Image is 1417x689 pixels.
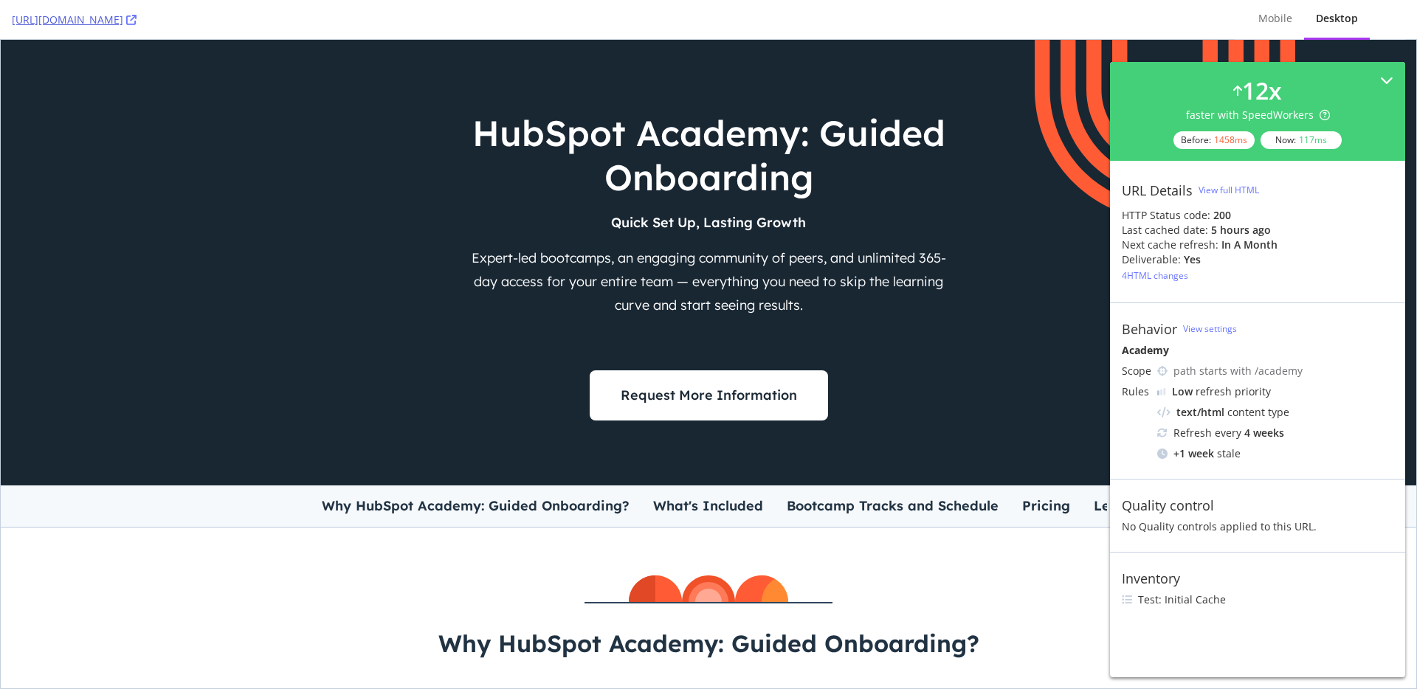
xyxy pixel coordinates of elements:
h2: Why HubSpot Academy: Guided Onboarding? [438,587,979,620]
img: Yo1DZTjnOBfEZTkXj00cav03WZSR3qnEnDcAAAAASUVORK5CYII= [1157,388,1166,395]
div: 117 ms [1299,134,1327,146]
div: Quality control [1122,497,1214,513]
div: Now: [1261,131,1342,149]
a: Request More Information [589,330,827,381]
div: Academy [1122,343,1393,358]
div: URL Details [1122,182,1193,198]
div: Desktop [1316,11,1358,26]
button: 4HTML changes [1122,267,1188,285]
div: 4 weeks [1244,426,1284,440]
h1: HubSpot Academy: Guided Onboarding [461,71,954,159]
div: 5 hours ago [1211,223,1271,238]
div: path starts with /academy [1173,364,1393,378]
div: No Quality controls applied to this URL. [1122,519,1393,534]
div: Refresh every [1157,426,1393,440]
div: Mobile [1258,11,1292,26]
div: 1458 ms [1214,134,1247,146]
div: View full HTML [1199,184,1259,196]
div: 12 x [1242,74,1282,108]
div: Deliverable: [1122,252,1181,267]
div: refresh priority [1172,384,1271,399]
div: + 1 week [1173,446,1214,461]
div: Next cache refresh: [1122,238,1218,252]
a: View settings [1183,322,1237,335]
div: text/html [1176,405,1224,420]
div: Last cached date: [1122,223,1208,238]
div: 4 HTML changes [1122,269,1188,282]
div: Low [1172,384,1193,399]
div: Before: [1173,131,1255,149]
div: stale [1157,446,1393,461]
p: Expert-led bootcamps, an engaging community of peers, and unlimited 365-day access for your entir... [461,207,954,277]
div: faster with SpeedWorkers [1186,108,1330,122]
strong: 200 [1213,208,1231,222]
li: Test: Initial Cache [1122,592,1393,607]
a: [URL][DOMAIN_NAME] [12,13,137,27]
div: in a month [1221,238,1278,252]
div: Scope [1122,364,1151,378]
div: Yes [1184,252,1201,267]
div: HTTP Status code: [1122,208,1393,223]
div: Rules [1122,384,1151,399]
div: Behavior [1122,321,1177,337]
div: Inventory [1122,570,1180,586]
nav: Menu [309,446,1106,487]
strong: Quick Set Up, Lasting Growth [610,174,805,191]
div: content type [1157,405,1393,420]
button: View full HTML [1199,179,1259,202]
